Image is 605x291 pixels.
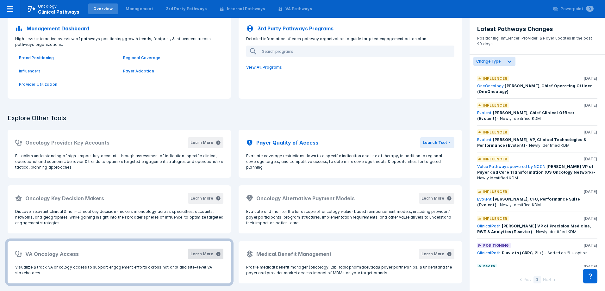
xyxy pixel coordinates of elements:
[477,251,502,255] a: ClinicalPath:
[246,153,454,170] p: Evaluate coverage restrictions down to a specific indication and line of therapy, in addition to ...
[259,46,449,56] input: Search programs
[477,137,586,148] span: [PERSON_NAME], VP, Clinical Technologies & Performance (Evolent)
[583,76,597,81] p: [DATE]
[477,164,546,169] a: Value Pathways powered by NCCN:
[561,6,594,12] div: Powerpoint
[285,6,312,12] div: VA Pathways
[583,216,597,221] p: [DATE]
[25,139,109,146] h2: Oncology Provider Key Accounts
[188,249,223,259] button: Learn More
[246,264,454,276] p: Profile medical benefit manager (oncology, lab, radiopharmaceutical) payer partnerships, & unders...
[11,36,227,47] p: High-level interactive overview of pathways positioning, growth trends, footprint, & influencers ...
[25,195,104,202] h2: Oncology Key Decision Makers
[38,3,57,9] p: Oncology
[583,129,597,135] p: [DATE]
[483,264,495,269] p: Payer
[583,102,597,108] p: [DATE]
[523,277,532,283] div: Prev
[38,9,79,15] span: Clinical Pathways
[190,195,213,201] div: Learn More
[477,110,597,121] div: - Newly Identified KDM
[477,84,505,88] a: OneOncology:
[161,3,212,14] a: 3rd Party Pathways
[93,6,113,12] div: Overview
[15,264,223,276] p: Visualize & track VA oncology access to support engagement efforts across national and site-level...
[477,137,597,148] div: - Newly Identified KDM
[11,21,227,36] a: Management Dashboard
[190,251,213,257] div: Learn More
[583,264,597,269] p: [DATE]
[477,224,591,234] span: [PERSON_NAME] VP of Precision Medicine, RWE & Analytics (Elsevier)
[477,83,597,95] div: -
[476,59,501,64] span: Change Type
[583,156,597,162] p: [DATE]
[19,68,115,74] a: Influencers
[502,251,544,255] span: Pluvicto (CRPC, 2L+)
[533,276,541,283] div: 1
[256,139,318,146] h2: Payer Quality of Access
[477,137,493,142] a: Evolent:
[246,209,454,226] p: Evaluate and monitor the landscape of oncology value-based reimbursement models, including provid...
[477,33,597,47] p: Positioning, Influencer, Provider, & Payer updates in the past 90 days
[477,25,597,33] h3: Latest Pathways Changes
[483,243,509,248] p: Positioning
[121,3,159,14] a: Management
[483,189,507,195] p: Influencer
[477,224,502,228] a: ClinicalPath:
[583,269,597,283] div: Contact Support
[477,110,575,121] span: [PERSON_NAME], Chief Clinical Officer (Evolent)
[477,197,580,207] span: [PERSON_NAME], CFO, Performance Suite (Evolent)
[421,251,444,257] div: Learn More
[483,156,507,162] p: Influencer
[583,243,597,248] p: [DATE]
[190,140,213,145] div: Learn More
[188,137,223,148] button: Learn More
[258,25,334,32] p: 3rd Party Pathways Programs
[477,250,597,256] div: - Added as 2L+ option
[419,249,454,259] button: Learn More
[423,140,447,145] div: Launch Tool
[242,21,458,36] a: 3rd Party Pathways Programs
[123,55,220,61] a: Regional Coverage
[477,223,597,235] div: - Newly Identified KDM
[19,82,115,87] a: Provider Utilization
[483,216,507,221] p: Influencer
[242,61,458,74] a: View All Programs
[25,250,79,258] h2: VA Oncology Access
[4,110,70,126] h3: Explore Other Tools
[543,277,551,283] div: Next
[477,197,493,201] a: Evolent:
[15,153,223,170] p: Establish understanding of high-impact key accounts through assessment of indication-specific cli...
[242,36,458,42] p: Detailed information of each pathway organization to guide targeted engagement action plan
[483,76,507,81] p: Influencer
[19,55,115,61] a: Brand Positioning
[126,6,153,12] div: Management
[477,84,592,94] span: [PERSON_NAME], Chief Operating Officer (OneOncology)
[477,110,493,115] a: Evolent:
[586,6,594,12] span: 0
[123,68,220,74] a: Payer Adoption
[27,25,89,32] p: Management Dashboard
[477,164,597,181] div: - Newly Identified KDM
[88,3,118,14] a: Overview
[256,250,332,258] h2: Medical Benefit Management
[419,193,454,204] button: Learn More
[421,195,444,201] div: Learn More
[188,193,223,204] button: Learn More
[15,209,223,226] p: Discover relevant clinical & non-clinical key decision-makers in oncology across specialties, acc...
[420,137,454,148] button: Launch Tool
[227,6,265,12] div: Internal Pathways
[483,102,507,108] p: Influencer
[483,129,507,135] p: Influencer
[256,195,355,202] h2: Oncology Alternative Payment Models
[583,189,597,195] p: [DATE]
[477,196,597,208] div: - Newly Identified KDM
[166,6,207,12] div: 3rd Party Pathways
